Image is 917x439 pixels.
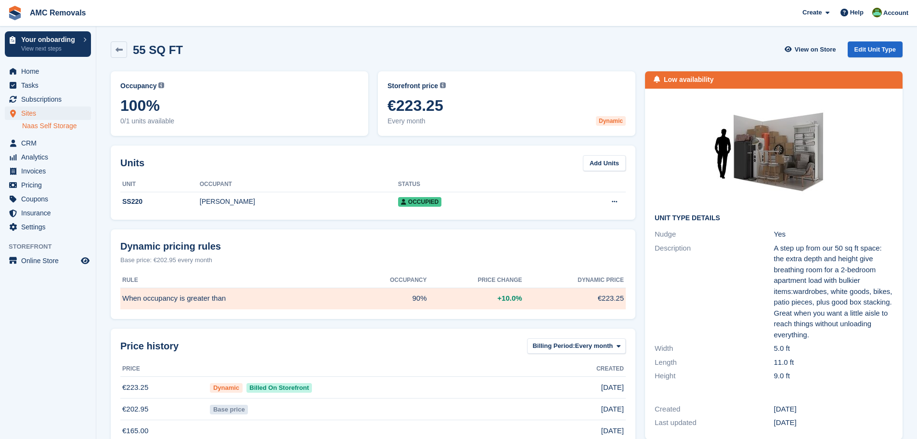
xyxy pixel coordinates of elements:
[158,82,164,88] img: icon-info-grey-7440780725fd019a000dd9b08b2336e03edf1995a4989e88bcd33f0948082b44.svg
[655,229,774,240] div: Nudge
[5,164,91,178] a: menu
[850,8,864,17] span: Help
[120,239,626,253] div: Dynamic pricing rules
[120,97,359,114] span: 100%
[5,192,91,206] a: menu
[601,382,624,393] span: [DATE]
[5,206,91,220] a: menu
[774,417,893,428] div: [DATE]
[578,276,624,284] span: Dynamic price
[200,177,398,192] th: Occupant
[601,404,624,415] span: [DATE]
[795,45,836,54] span: View on Store
[655,417,774,428] div: Last updated
[5,93,91,106] a: menu
[21,164,79,178] span: Invoices
[5,31,91,57] a: Your onboarding View next steps
[120,177,200,192] th: Unit
[774,229,893,240] div: Yes
[21,65,79,78] span: Home
[596,116,626,126] div: Dynamic
[774,404,893,415] div: [DATE]
[883,8,908,18] span: Account
[848,41,903,57] a: Edit Unit Type
[120,339,179,353] span: Price history
[398,197,441,207] span: Occupied
[387,116,626,126] span: Every month
[774,243,893,341] div: A step up from our 50 sq ft space: the extra depth and height give breathing room for a 2-bedroom...
[21,93,79,106] span: Subscriptions
[21,106,79,120] span: Sites
[21,254,79,267] span: Online Store
[120,273,348,288] th: Rule
[5,150,91,164] a: menu
[5,254,91,267] a: menu
[702,98,846,207] img: 60-sqft-unit.jpg
[774,357,893,368] div: 11.0 ft
[21,136,79,150] span: CRM
[478,276,522,284] span: Price change
[390,276,426,284] span: Occupancy
[5,106,91,120] a: menu
[774,343,893,354] div: 5.0 ft
[120,116,359,126] span: 0/1 units available
[601,426,624,437] span: [DATE]
[655,404,774,415] div: Created
[21,192,79,206] span: Coupons
[784,41,840,57] a: View on Store
[120,361,208,377] th: Price
[872,8,882,17] img: Kayleigh Deegan
[21,79,79,92] span: Tasks
[21,206,79,220] span: Insurance
[583,155,626,171] a: Add Units
[575,341,613,351] span: Every month
[21,150,79,164] span: Analytics
[398,177,554,192] th: Status
[655,357,774,368] div: Length
[120,288,348,309] td: When occupancy is greater than
[120,255,626,265] div: Base price: €202.95 every month
[79,255,91,266] a: Preview store
[497,293,522,304] span: +10.0%
[210,405,248,414] span: Base price
[387,97,626,114] span: €223.25
[5,220,91,234] a: menu
[120,197,200,207] div: SS220
[387,81,438,91] span: Storefront price
[5,65,91,78] a: menu
[200,197,398,207] div: [PERSON_NAME]
[412,293,426,304] span: 90%
[664,75,713,85] div: Low availability
[5,79,91,92] a: menu
[21,178,79,192] span: Pricing
[133,43,183,56] h2: 55 SQ FT
[120,81,156,91] span: Occupancy
[655,343,774,354] div: Width
[9,242,96,252] span: Storefront
[246,383,312,393] span: Billed On Storefront
[21,36,78,43] p: Your onboarding
[774,371,893,382] div: 9.0 ft
[655,214,893,222] h2: Unit Type details
[532,341,575,351] span: Billing Period:
[22,121,91,131] a: Naas Self Storage
[5,136,91,150] a: menu
[5,178,91,192] a: menu
[598,293,624,304] span: €223.25
[655,243,774,341] div: Description
[596,364,624,373] span: Created
[120,156,144,170] h2: Units
[527,338,626,354] button: Billing Period: Every month
[440,82,446,88] img: icon-info-grey-7440780725fd019a000dd9b08b2336e03edf1995a4989e88bcd33f0948082b44.svg
[26,5,90,21] a: AMC Removals
[120,377,208,399] td: €223.25
[210,383,242,393] div: Dynamic
[8,6,22,20] img: stora-icon-8386f47178a22dfd0bd8f6a31ec36ba5ce8667c1dd55bd0f319d3a0aa187defe.svg
[21,220,79,234] span: Settings
[120,399,208,420] td: €202.95
[655,371,774,382] div: Height
[21,44,78,53] p: View next steps
[802,8,822,17] span: Create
